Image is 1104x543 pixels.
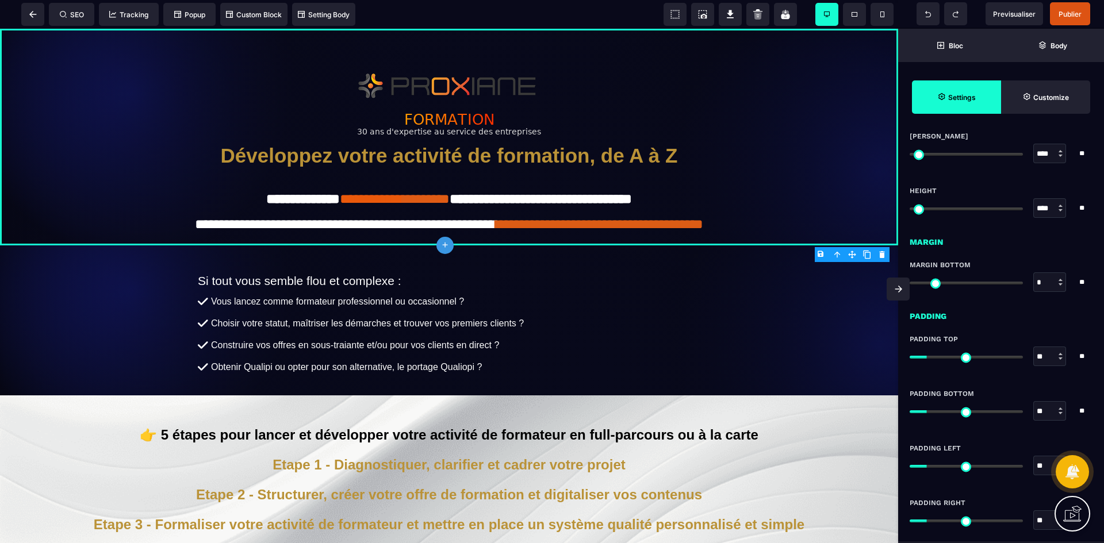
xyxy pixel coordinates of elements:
div: Obtenir Qualipi ou opter pour son alternative, le portage Qualiopi ? [211,333,696,344]
span: Screenshot [691,3,714,26]
span: Open Style Manager [1001,80,1090,114]
span: Padding Left [910,444,961,453]
div: Etape 3 - Formaliser votre activité de formateur et mettre en place un système qualité personnali... [9,488,890,504]
span: Settings [912,80,1001,114]
div: Etape 1 - Diagnostiquer, clarifier et cadrer votre projet [9,428,890,444]
div: Etape 2 - Structurer, créer votre offre de formation et digitaliser vos contenus [9,458,890,474]
span: SEO [60,10,84,19]
strong: Bloc [949,41,963,50]
span: Publier [1059,10,1082,18]
span: Margin Bottom [910,260,971,269]
span: [PERSON_NAME] [910,132,968,141]
strong: Body [1051,41,1067,50]
strong: Customize [1033,93,1069,102]
span: Previsualiser [993,10,1036,18]
span: Padding Top [910,334,958,344]
span: Height [910,186,937,195]
text: 👉 5 étapes pour lancer et développer votre activité de formateur en full-parcours ou à la carte [9,398,890,414]
div: Si tout vous semble flou et complexe : [198,245,699,259]
span: Padding Bottom [910,389,974,398]
span: Custom Block [226,10,282,19]
div: Choisir votre statut, maîtriser les démarches et trouver vos premiers clients ? [211,290,696,300]
span: Setting Body [298,10,350,19]
strong: Settings [948,93,976,102]
span: Popup [174,10,205,19]
img: 6f46f1d6225f8822a8130526fc4d717f_proxiane_logo_3cm_with_text_300dpi.png [347,32,551,110]
h1: Développez votre activité de formation, de A à Z [9,110,890,144]
span: Tracking [109,10,148,19]
div: Vous lancez comme formateur professionnel ou occasionnel ? [211,268,696,278]
div: Margin [898,229,1104,249]
span: Padding Right [910,498,965,507]
span: View components [664,3,687,26]
span: Open Blocks [898,29,1001,62]
span: Preview [986,2,1043,25]
span: Open Layer Manager [1001,29,1104,62]
div: Padding [898,303,1104,323]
